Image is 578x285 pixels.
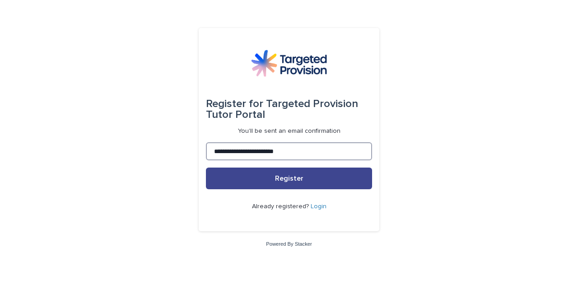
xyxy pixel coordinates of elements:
span: Already registered? [252,203,311,210]
span: Register for [206,98,263,109]
span: Register [275,175,303,182]
a: Powered By Stacker [266,241,312,247]
a: Login [311,203,326,210]
img: M5nRWzHhSzIhMunXDL62 [251,50,327,77]
p: You'll be sent an email confirmation [238,127,340,135]
button: Register [206,168,372,189]
div: Targeted Provision Tutor Portal [206,91,372,127]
